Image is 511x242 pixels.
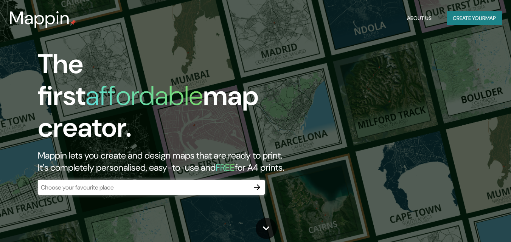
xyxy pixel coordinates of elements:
h5: FREE [216,162,235,173]
img: mappin-pin [70,20,76,26]
button: Create yourmap [447,11,502,25]
button: About Us [404,11,435,25]
h3: Mappin [9,8,70,29]
h1: affordable [85,78,203,113]
iframe: Help widget launcher [444,213,503,234]
h1: The first map creator. [38,48,294,150]
input: Choose your favourite place [38,183,250,192]
h2: Mappin lets you create and design maps that are ready to print. It's completely personalised, eas... [38,150,294,174]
